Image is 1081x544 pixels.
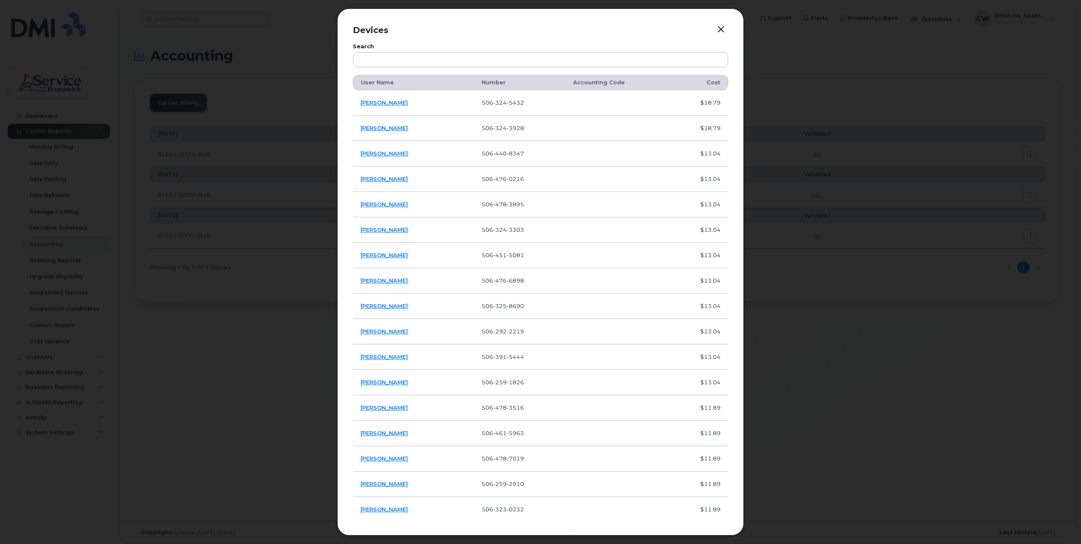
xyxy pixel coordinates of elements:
[672,116,728,141] td: $18.79
[672,167,728,192] td: $13.04
[482,226,524,233] span: 506
[493,201,507,208] span: 478
[672,141,728,167] td: $13.04
[482,150,524,157] span: 506
[482,125,524,131] span: 506
[493,175,507,182] span: 476
[507,125,524,131] span: 3928
[672,243,728,268] td: $13.04
[360,150,408,157] a: [PERSON_NAME]
[507,226,524,233] span: 3303
[672,192,728,217] td: $13.04
[507,175,524,182] span: 0216
[493,150,507,157] span: 440
[360,226,408,233] a: [PERSON_NAME]
[507,150,524,157] span: 8347
[507,201,524,208] span: 3895
[360,201,408,208] a: [PERSON_NAME]
[482,201,524,208] span: 506
[672,217,728,243] td: $13.04
[360,175,408,182] a: [PERSON_NAME]
[360,125,408,131] a: [PERSON_NAME]
[493,125,507,131] span: 324
[482,175,524,182] span: 506
[493,226,507,233] span: 324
